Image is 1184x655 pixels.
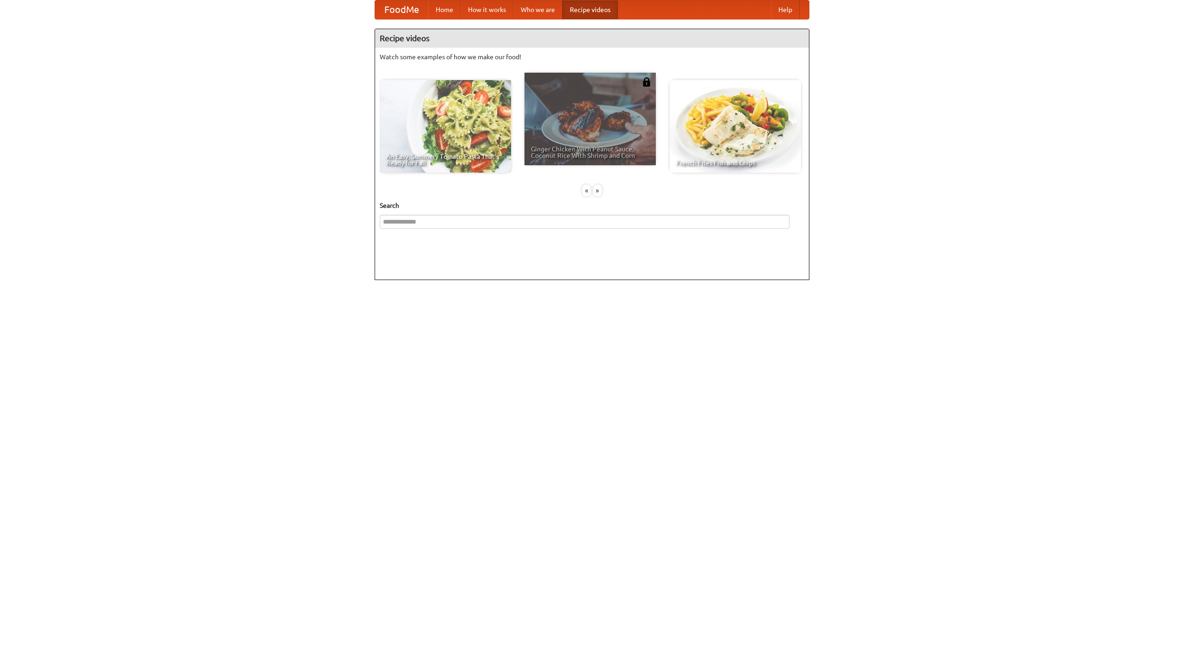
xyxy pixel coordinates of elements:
[513,0,562,19] a: Who we are
[375,0,428,19] a: FoodMe
[380,80,511,173] a: An Easy, Summery Tomato Pasta That's Ready for Fall
[386,153,505,166] span: An Easy, Summery Tomato Pasta That's Ready for Fall
[670,80,801,173] a: French Fries Fish and Chips
[428,0,461,19] a: Home
[380,52,804,62] p: Watch some examples of how we make our food!
[562,0,618,19] a: Recipe videos
[461,0,513,19] a: How it works
[771,0,800,19] a: Help
[380,201,804,210] h5: Search
[375,29,809,48] h4: Recipe videos
[593,185,602,196] div: »
[676,160,795,166] span: French Fries Fish and Chips
[582,185,591,196] div: «
[642,77,651,87] img: 483408.png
